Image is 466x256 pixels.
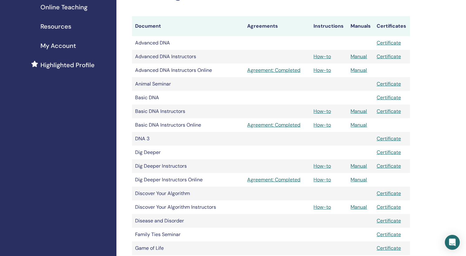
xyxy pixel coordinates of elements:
[347,16,374,36] th: Manuals
[351,204,367,210] a: Manual
[132,36,244,50] td: Advanced DNA
[351,122,367,128] a: Manual
[132,214,244,228] td: Disease and Disorder
[377,149,401,156] a: Certificate
[132,63,244,77] td: Advanced DNA Instructors Online
[445,235,460,250] div: Open Intercom Messenger
[313,122,331,128] a: How-to
[351,67,367,73] a: Manual
[247,121,307,129] a: Agreement: Completed
[132,187,244,200] td: Discover Your Algorithm
[313,53,331,60] a: How-to
[313,176,331,183] a: How-to
[40,2,87,12] span: Online Teaching
[351,163,367,169] a: Manual
[132,16,244,36] th: Document
[377,204,401,210] a: Certificate
[132,77,244,91] td: Animal Seminar
[313,108,331,114] a: How-to
[351,176,367,183] a: Manual
[377,217,401,224] a: Certificate
[132,105,244,118] td: Basic DNA Instructors
[351,53,367,60] a: Manual
[247,67,307,74] a: Agreement: Completed
[310,16,347,36] th: Instructions
[351,108,367,114] a: Manual
[377,163,401,169] a: Certificate
[313,204,331,210] a: How-to
[132,118,244,132] td: Basic DNA Instructors Online
[377,190,401,197] a: Certificate
[377,245,401,251] a: Certificate
[313,67,331,73] a: How-to
[377,135,401,142] a: Certificate
[132,241,244,255] td: Game of Life
[377,108,401,114] a: Certificate
[132,146,244,159] td: Dig Deeper
[40,22,71,31] span: Resources
[377,94,401,101] a: Certificate
[377,53,401,60] a: Certificate
[374,16,410,36] th: Certificates
[132,91,244,105] td: Basic DNA
[132,228,244,241] td: Family Ties Seminar
[247,176,307,184] a: Agreement: Completed
[377,81,401,87] a: Certificate
[377,231,401,238] a: Certificate
[132,132,244,146] td: DNA 3
[132,173,244,187] td: Dig Deeper Instructors Online
[40,60,95,70] span: Highlighted Profile
[40,41,76,50] span: My Account
[132,159,244,173] td: Dig Deeper Instructors
[377,40,401,46] a: Certificate
[132,50,244,63] td: Advanced DNA Instructors
[244,16,310,36] th: Agreements
[313,163,331,169] a: How-to
[132,200,244,214] td: Discover Your Algorithm Instructors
